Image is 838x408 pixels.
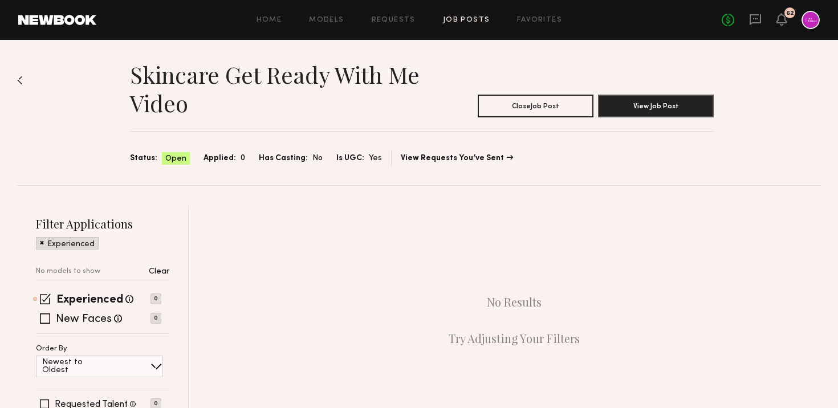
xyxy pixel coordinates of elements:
h1: Skincare Get Ready with Me Video [130,60,422,117]
a: Models [309,17,344,24]
span: Is UGC: [336,152,364,165]
p: No Results [487,295,542,309]
p: 0 [150,313,161,324]
span: Yes [369,152,382,165]
a: Requests [372,17,416,24]
img: Back to previous page [17,76,23,85]
p: Try Adjusting Your Filters [449,332,580,345]
p: 0 [150,293,161,304]
button: CloseJob Post [478,95,593,117]
span: Open [165,153,186,165]
span: No [312,152,323,165]
a: Favorites [517,17,562,24]
label: New Faces [56,314,112,325]
a: Job Posts [443,17,490,24]
a: Home [257,17,282,24]
a: View Requests You’ve Sent [401,154,513,162]
h2: Filter Applications [36,216,169,231]
label: Experienced [56,295,123,306]
p: Order By [36,345,67,353]
button: View Job Post [598,95,714,117]
span: Applied: [204,152,236,165]
div: 62 [786,10,794,17]
span: Has Casting: [259,152,308,165]
p: Newest to Oldest [42,358,110,374]
span: 0 [241,152,245,165]
p: Clear [149,268,169,276]
span: Status: [130,152,157,165]
p: Experienced [47,240,95,248]
p: No models to show [36,268,100,275]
